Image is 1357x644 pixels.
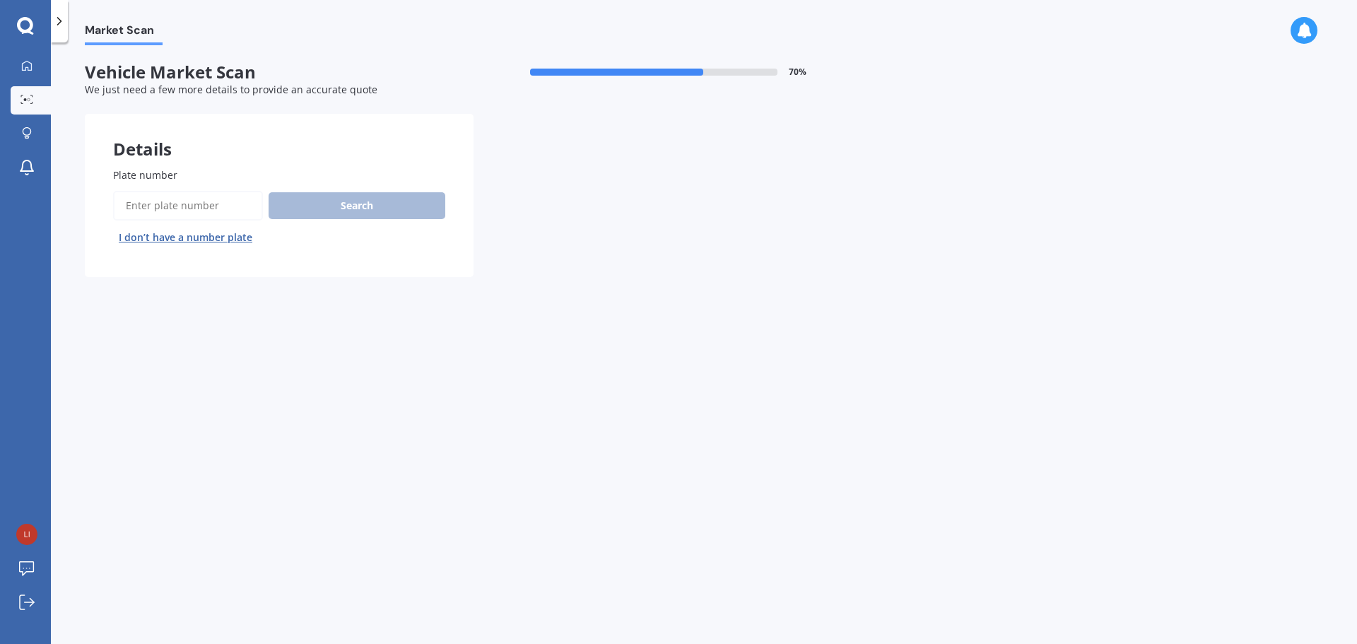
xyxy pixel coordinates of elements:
[85,83,377,96] span: We just need a few more details to provide an accurate quote
[789,67,806,77] span: 70 %
[85,114,474,156] div: Details
[85,62,474,83] span: Vehicle Market Scan
[113,168,177,182] span: Plate number
[85,23,163,42] span: Market Scan
[16,524,37,545] img: ae62f54f3540ffd0d4df306eaf7ea648
[113,191,263,221] input: Enter plate number
[113,226,258,249] button: I don’t have a number plate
